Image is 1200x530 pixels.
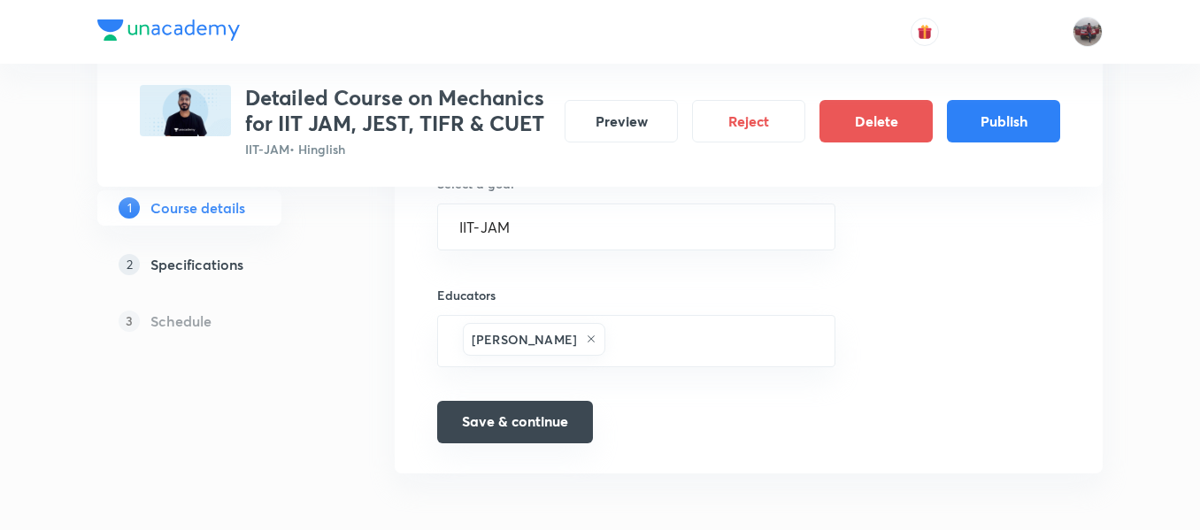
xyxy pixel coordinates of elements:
button: Reject [692,100,805,142]
button: Preview [565,100,678,142]
img: 702543C8-3B7B-4CE3-975D-66A2331C6C80_plus.png [140,85,231,136]
button: avatar [911,18,939,46]
h6: [PERSON_NAME] [472,330,577,349]
button: Delete [819,100,933,142]
img: Company Logo [97,19,240,41]
button: Open [825,339,828,342]
p: 2 [119,254,140,275]
button: Publish [947,100,1060,142]
img: amirhussain Hussain [1073,17,1103,47]
h5: Course details [150,197,245,219]
p: 1 [119,197,140,219]
p: 3 [119,311,140,332]
button: Open [825,225,828,228]
input: Select a goal [459,219,813,235]
h5: Schedule [150,311,212,332]
h5: Specifications [150,254,243,275]
a: Company Logo [97,19,240,45]
button: Save & continue [437,401,593,443]
h6: Educators [437,286,835,304]
h3: Detailed Course on Mechanics for IIT JAM, JEST, TIFR & CUET [245,85,550,136]
p: IIT-JAM • Hinglish [245,140,550,158]
a: 2Specifications [97,247,338,282]
img: avatar [917,24,933,40]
